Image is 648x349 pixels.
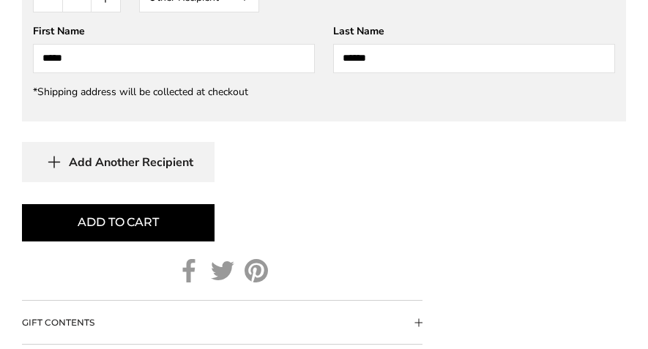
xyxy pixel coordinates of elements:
[22,204,215,241] button: Add to cart
[78,214,158,231] span: Add to cart
[33,24,315,38] div: First Name
[333,24,615,38] div: Last Name
[211,259,234,282] a: Twitter
[33,44,315,73] input: First Name
[333,44,615,73] input: Last Name
[12,293,152,337] iframe: Sign Up via Text for Offers
[177,259,201,282] a: Facebook
[22,301,422,345] button: Collapsible block button
[245,259,268,282] a: Pinterest
[33,85,615,99] div: *Shipping address will be collected at checkout
[22,142,215,182] button: Add Another Recipient
[69,155,193,170] span: Add Another Recipient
